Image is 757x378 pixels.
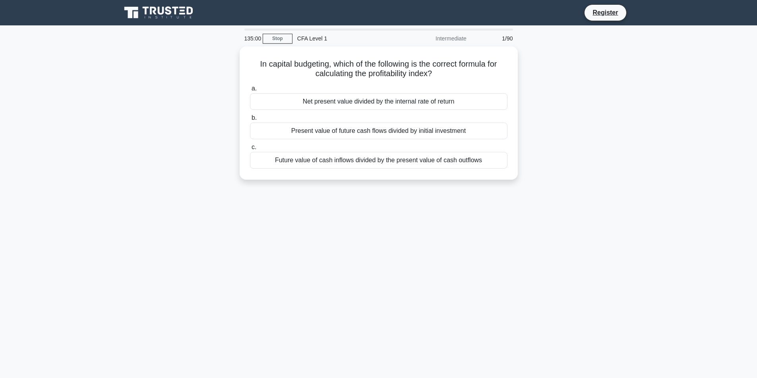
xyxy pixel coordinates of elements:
[252,85,257,92] span: a.
[250,93,507,110] div: Net present value divided by the internal rate of return
[249,59,508,79] h5: In capital budgeting, which of the following is the correct formula for calculating the profitabi...
[240,31,263,46] div: 135:00
[471,31,518,46] div: 1/90
[402,31,471,46] div: Intermediate
[292,31,402,46] div: CFA Level 1
[588,8,623,17] a: Register
[263,34,292,44] a: Stop
[250,123,507,139] div: Present value of future cash flows divided by initial investment
[250,152,507,169] div: Future value of cash inflows divided by the present value of cash outflows
[252,144,256,150] span: c.
[252,114,257,121] span: b.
